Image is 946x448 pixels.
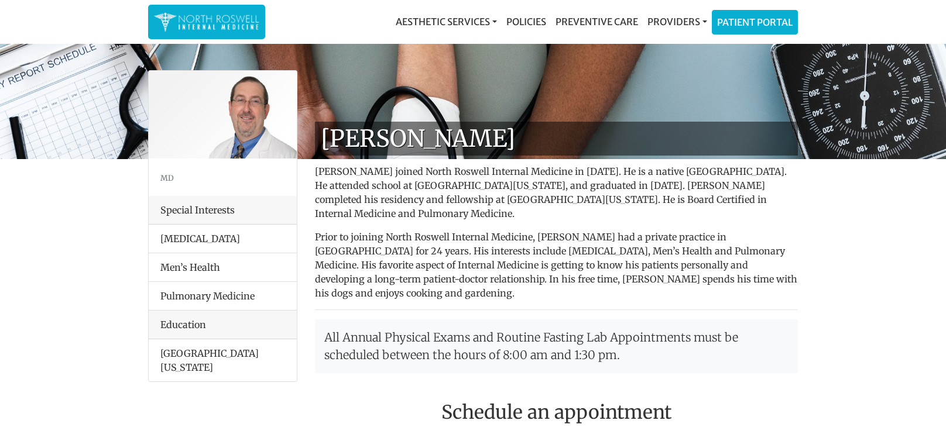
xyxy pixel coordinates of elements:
img: North Roswell Internal Medicine [154,11,259,33]
a: Policies [502,10,551,33]
a: Aesthetic Services [391,10,502,33]
img: Dr. George Kanes [149,71,297,158]
p: Prior to joining North Roswell Internal Medicine, [PERSON_NAME] had a private practice in [GEOGRA... [315,230,798,300]
li: [MEDICAL_DATA] [149,225,297,253]
div: Education [149,311,297,339]
div: Special Interests [149,196,297,225]
a: Patient Portal [712,11,797,34]
li: Men’s Health [149,253,297,282]
li: Pulmonary Medicine [149,281,297,311]
p: All Annual Physical Exams and Routine Fasting Lab Appointments must be scheduled between the hour... [315,319,798,373]
p: [PERSON_NAME] joined North Roswell Internal Medicine in [DATE]. He is a native [GEOGRAPHIC_DATA].... [315,164,798,220]
a: Preventive Care [551,10,643,33]
h1: [PERSON_NAME] [315,122,798,156]
h2: Schedule an appointment [315,401,798,423]
li: [GEOGRAPHIC_DATA][US_STATE] [149,339,297,381]
small: MD [160,173,174,182]
a: Providers [643,10,712,33]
